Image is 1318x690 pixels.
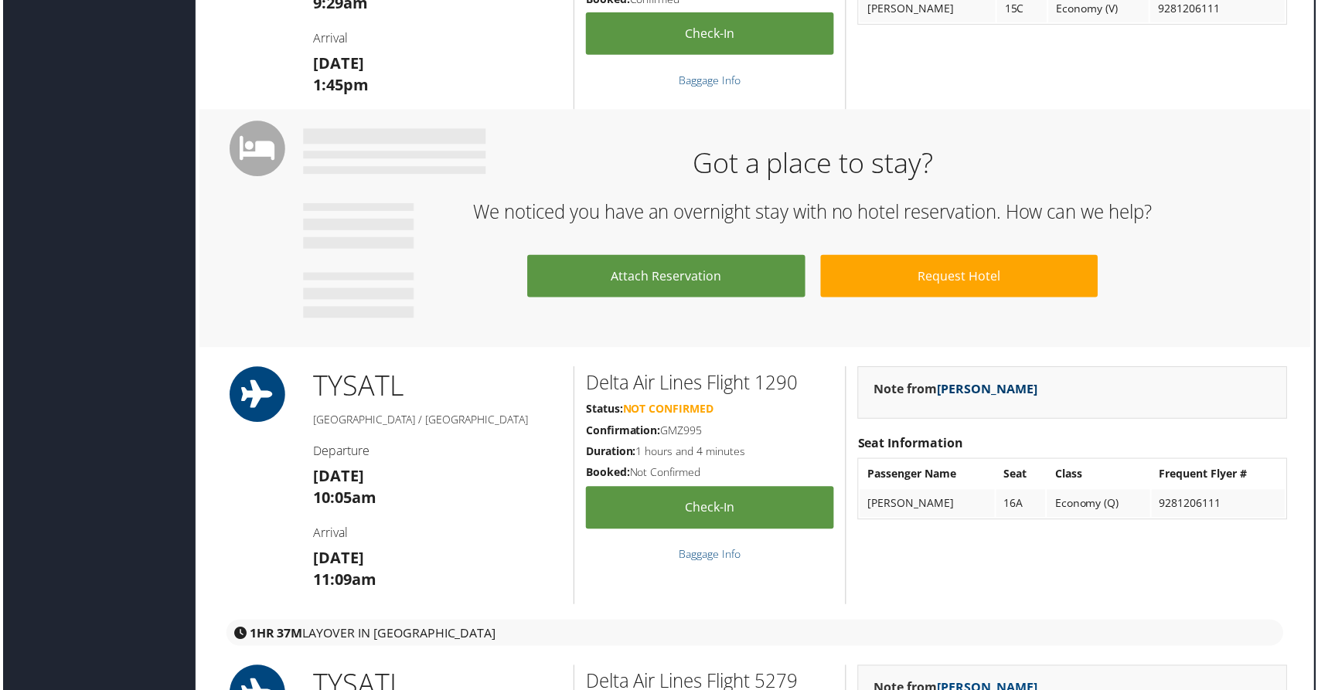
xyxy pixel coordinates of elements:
a: Request Hotel [821,256,1100,298]
td: [PERSON_NAME] [860,491,996,519]
h4: Departure [312,444,561,461]
h5: GMZ995 [585,424,834,440]
h4: Arrival [312,526,561,543]
a: [PERSON_NAME] [938,382,1038,399]
td: 9281206111 [1153,491,1287,519]
strong: 10:05am [312,489,375,510]
a: Check-in [585,12,834,55]
span: Not Confirmed [622,403,713,417]
div: layover in [GEOGRAPHIC_DATA] [224,622,1286,648]
strong: Seat Information [858,436,964,453]
h5: Not Confirmed [585,467,834,482]
strong: Note from [874,382,1038,399]
h5: 1 hours and 4 minutes [585,445,834,461]
a: Attach Reservation [526,256,805,298]
th: Seat [997,462,1047,490]
h5: [GEOGRAPHIC_DATA] / [GEOGRAPHIC_DATA] [312,413,561,429]
strong: [DATE] [312,549,363,570]
h4: Arrival [312,29,561,46]
th: Passenger Name [860,462,996,490]
td: 16A [997,491,1047,519]
h2: Delta Air Lines Flight 1290 [585,371,834,397]
h1: TYS ATL [312,368,561,406]
strong: Booked: [585,467,629,481]
a: Baggage Info [679,549,741,563]
a: Baggage Info [679,73,741,87]
td: Economy (Q) [1048,491,1151,519]
h1: Got a place to stay? [313,144,1313,183]
a: Check-in [585,488,834,531]
strong: 1:45pm [312,74,367,95]
h2: We noticed you have an overnight stay with no hotel reservation. How can we help? [313,199,1313,226]
th: Class [1048,462,1151,490]
strong: 11:09am [312,571,375,592]
strong: Status: [585,403,622,417]
strong: [DATE] [312,53,363,73]
th: Frequent Flyer # [1153,462,1287,490]
strong: [DATE] [312,467,363,488]
strong: 1HR 37M [247,627,301,644]
strong: Duration: [585,445,635,460]
strong: Confirmation: [585,424,660,439]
